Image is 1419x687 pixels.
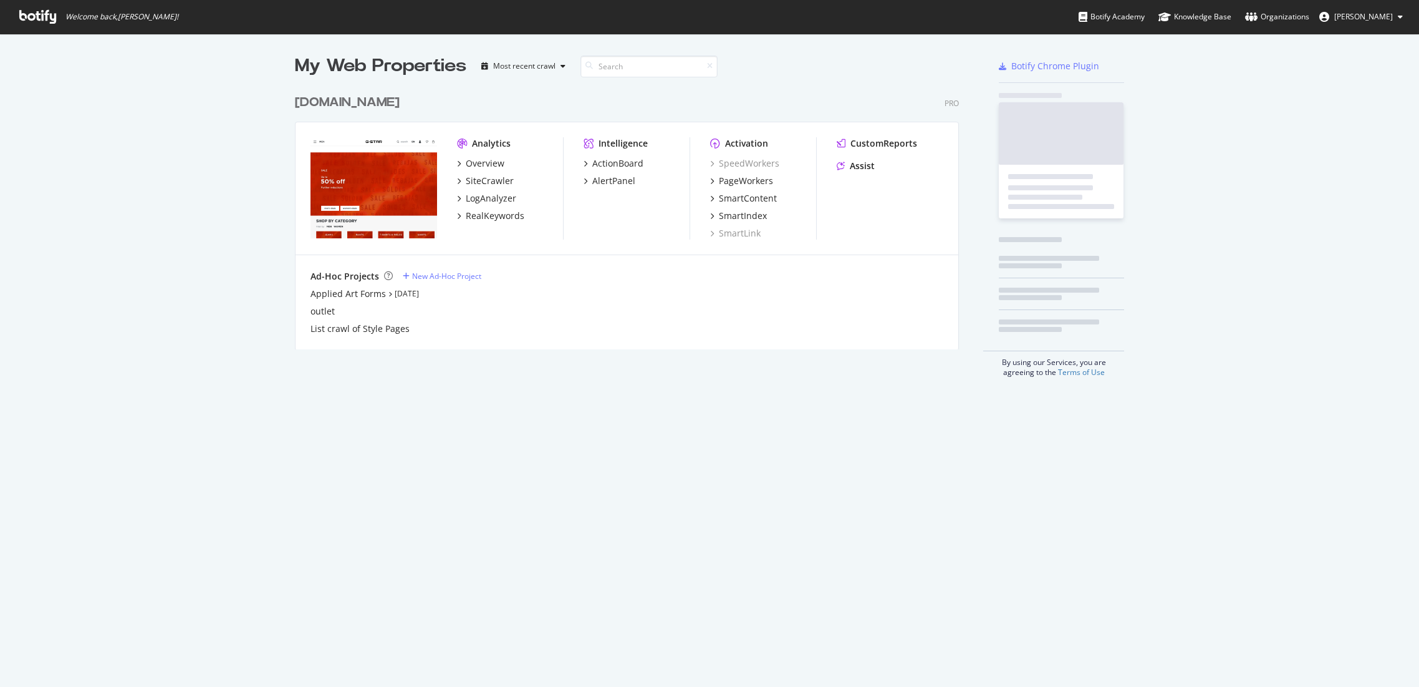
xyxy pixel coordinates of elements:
[945,98,959,109] div: Pro
[466,192,516,205] div: LogAnalyzer
[472,137,511,150] div: Analytics
[457,192,516,205] a: LogAnalyzer
[850,137,917,150] div: CustomReports
[710,227,761,240] a: SmartLink
[592,175,635,187] div: AlertPanel
[710,192,777,205] a: SmartContent
[1011,60,1099,72] div: Botify Chrome Plugin
[837,160,875,172] a: Assist
[1079,11,1145,23] div: Botify Academy
[295,94,400,112] div: [DOMAIN_NAME]
[310,270,379,283] div: Ad-Hoc Projects
[1058,367,1105,378] a: Terms of Use
[1245,11,1309,23] div: Organizations
[493,62,556,70] div: Most recent crawl
[295,79,969,349] div: grid
[837,137,917,150] a: CustomReports
[1334,11,1393,22] span: Nadine Kraegeloh
[584,175,635,187] a: AlertPanel
[719,192,777,205] div: SmartContent
[310,288,386,300] a: Applied Art Forms
[580,56,718,77] input: Search
[999,60,1099,72] a: Botify Chrome Plugin
[295,94,405,112] a: [DOMAIN_NAME]
[719,175,773,187] div: PageWorkers
[476,56,570,76] button: Most recent crawl
[584,157,643,170] a: ActionBoard
[592,157,643,170] div: ActionBoard
[310,137,437,238] img: www.g-star.com
[710,157,779,170] a: SpeedWorkers
[457,175,514,187] a: SiteCrawler
[850,160,875,172] div: Assist
[1309,7,1413,27] button: [PERSON_NAME]
[457,157,504,170] a: Overview
[403,271,481,281] a: New Ad-Hoc Project
[65,12,178,22] span: Welcome back, [PERSON_NAME] !
[466,175,514,187] div: SiteCrawler
[1158,11,1231,23] div: Knowledge Base
[710,175,773,187] a: PageWorkers
[599,137,648,150] div: Intelligence
[719,210,767,222] div: SmartIndex
[466,210,524,222] div: RealKeywords
[457,210,524,222] a: RealKeywords
[710,210,767,222] a: SmartIndex
[466,157,504,170] div: Overview
[295,54,466,79] div: My Web Properties
[395,288,419,299] a: [DATE]
[310,323,410,335] a: List crawl of Style Pages
[725,137,768,150] div: Activation
[310,305,335,318] a: outlet
[412,271,481,281] div: New Ad-Hoc Project
[983,351,1124,378] div: By using our Services, you are agreeing to the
